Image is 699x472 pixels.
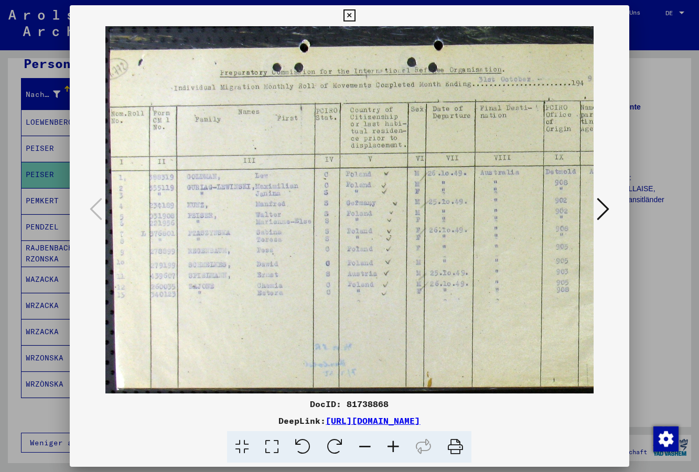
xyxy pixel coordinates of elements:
[653,426,678,451] div: Zustimmung ändern
[70,398,629,410] div: DocID: 81738868
[70,414,629,427] div: DeepLink:
[326,415,420,426] a: [URL][DOMAIN_NAME]
[653,426,679,452] img: Zustimmung ändern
